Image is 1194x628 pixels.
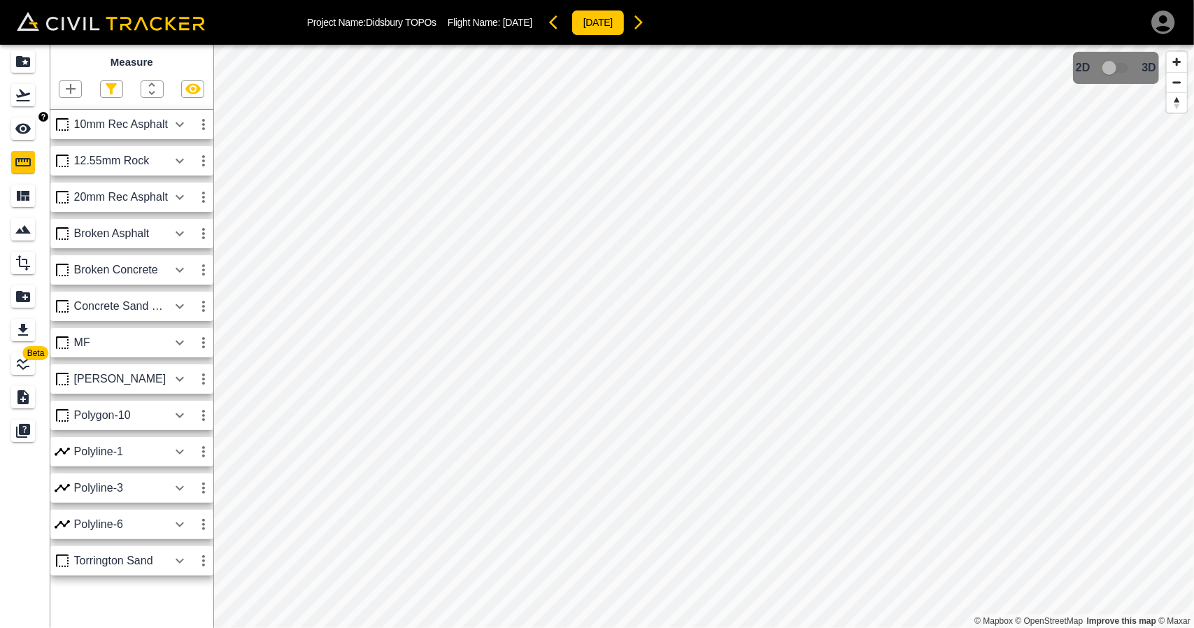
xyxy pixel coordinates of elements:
[1076,62,1090,74] span: 2D
[1158,616,1191,626] a: Maxar
[17,12,205,31] img: Civil Tracker
[1016,616,1083,626] a: OpenStreetMap
[448,17,532,28] p: Flight Name:
[1167,92,1187,113] button: Reset bearing to north
[503,17,532,28] span: [DATE]
[571,10,625,36] button: [DATE]
[1167,52,1187,72] button: Zoom in
[307,17,436,28] p: Project Name: Didsbury TOPOs
[974,616,1013,626] a: Mapbox
[1142,62,1156,74] span: 3D
[1167,72,1187,92] button: Zoom out
[1087,616,1156,626] a: Map feedback
[1096,55,1137,81] span: 3D model not uploaded yet
[213,45,1194,628] canvas: Map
